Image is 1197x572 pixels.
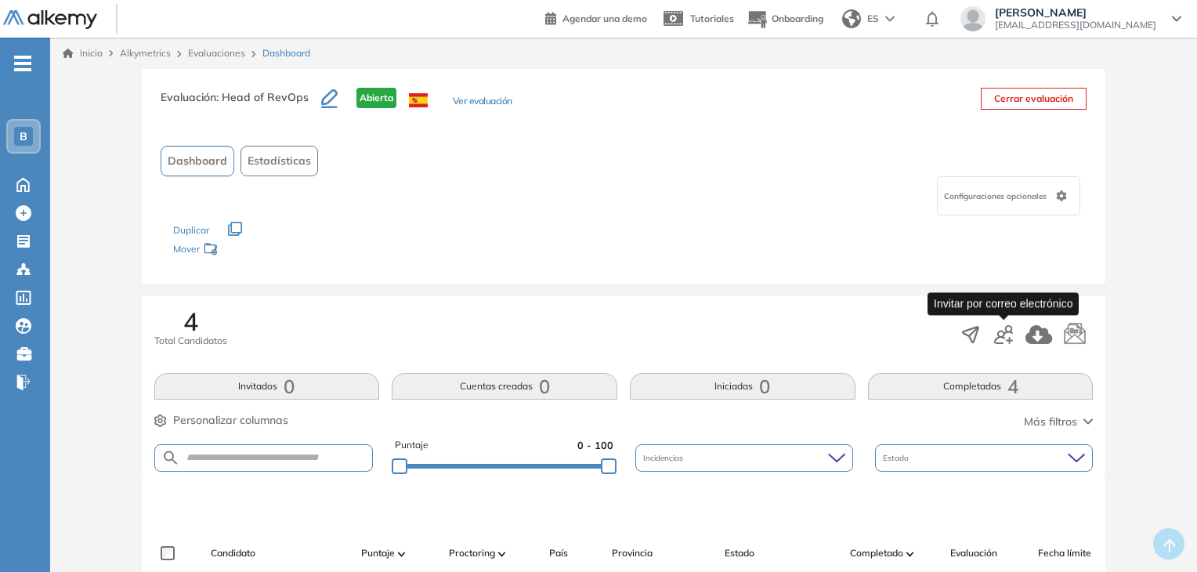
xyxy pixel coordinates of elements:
span: Personalizar columnas [173,412,288,429]
img: SEARCH_ALT [161,448,180,468]
span: Completado [850,546,903,560]
div: Mover [173,236,330,265]
img: world [842,9,861,28]
span: 0 - 100 [577,438,613,453]
span: Duplicar [173,224,209,236]
span: Puntaje [395,438,429,453]
span: Dashboard [168,153,227,169]
span: [PERSON_NAME] [995,6,1156,19]
span: Dashboard [262,46,310,60]
img: Logo [3,10,97,30]
a: Inicio [63,46,103,60]
span: Evaluación [950,546,997,560]
span: 4 [183,309,198,334]
span: Agendar una demo [562,13,647,24]
button: Cuentas creadas0 [392,373,617,400]
span: Configuraciones opcionales [944,190,1050,202]
button: Estadísticas [240,146,318,176]
img: [missing "en.ARROW_ALT" translation] [398,552,406,556]
button: Personalizar columnas [154,412,288,429]
button: Ver evaluación [453,94,512,110]
span: Incidencias [643,452,686,464]
button: Iniciadas0 [630,373,855,400]
span: Alkymetrics [120,47,171,59]
span: [EMAIL_ADDRESS][DOMAIN_NAME] [995,19,1156,31]
span: Puntaje [361,546,395,560]
span: Estado [883,452,912,464]
span: Candidato [211,546,255,560]
img: arrow [885,16,895,22]
button: Completadas4 [868,373,1094,400]
span: : Head of RevOps [216,90,309,104]
span: ES [867,12,879,26]
a: Evaluaciones [188,47,245,59]
img: [missing "en.ARROW_ALT" translation] [906,552,914,556]
button: Dashboard [161,146,234,176]
a: Agendar una demo [545,8,647,27]
i: - [14,62,31,65]
div: Estado [875,444,1093,472]
span: Provincia [612,546,653,560]
span: Onboarding [772,13,823,24]
span: Más filtros [1024,414,1077,430]
span: Estadísticas [248,153,311,169]
span: Tutoriales [690,13,734,24]
span: Abierta [356,88,396,108]
span: Fecha límite [1038,546,1091,560]
button: Onboarding [747,2,823,36]
img: ESP [409,93,428,107]
button: Invitados0 [154,373,380,400]
span: País [549,546,568,560]
span: Total Candidatos [154,334,227,348]
span: Proctoring [449,546,495,560]
span: B [20,130,27,143]
div: Invitar por correo electrónico [928,292,1079,315]
img: [missing "en.ARROW_ALT" translation] [498,552,506,556]
span: Estado [725,546,754,560]
div: Configuraciones opcionales [937,176,1080,215]
div: Incidencias [635,444,853,472]
h3: Evaluación [161,88,321,121]
button: Más filtros [1024,414,1093,430]
button: Cerrar evaluación [981,88,1087,110]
